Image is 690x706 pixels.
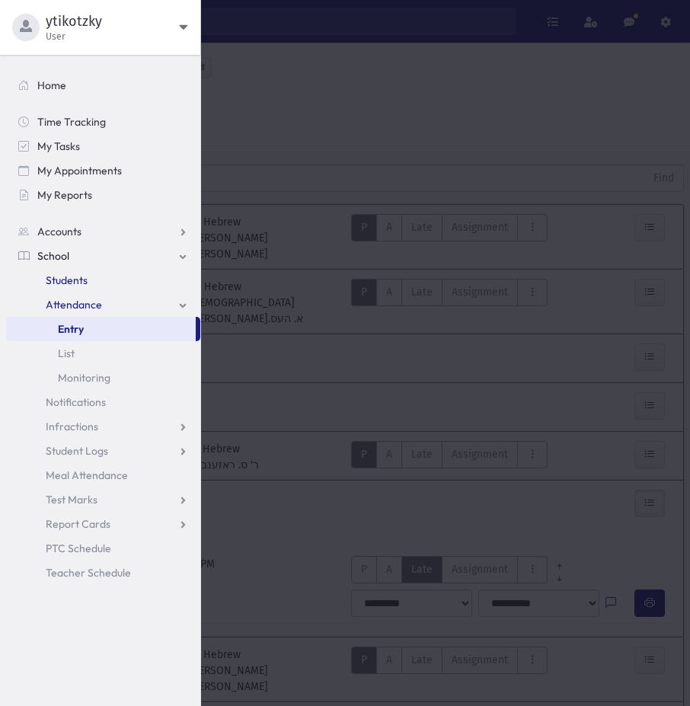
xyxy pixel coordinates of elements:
[6,512,200,536] a: Report Cards
[46,444,108,458] span: Student Logs
[6,561,200,585] a: Teacher Schedule
[37,164,122,177] span: My Appointments
[46,517,110,531] span: Report Cards
[6,73,200,97] a: Home
[37,78,66,92] span: Home
[46,541,111,555] span: PTC Schedule
[46,566,131,580] span: Teacher Schedule
[6,463,200,487] a: Meal Attendance
[6,219,200,244] a: Accounts
[6,183,200,207] a: My Reports
[6,244,200,268] a: School
[6,317,196,341] a: Entry
[58,347,75,360] span: List
[6,439,200,463] a: Student Logs
[37,115,106,129] span: Time Tracking
[46,420,98,433] span: Infractions
[6,292,200,317] a: Attendance
[46,273,88,287] span: Students
[37,249,69,263] span: School
[58,371,110,385] span: Monitoring
[6,158,200,183] a: My Appointments
[6,487,200,512] a: Test Marks
[46,298,102,311] span: Attendance
[46,493,97,506] span: Test Marks
[6,341,200,366] a: List
[58,322,84,336] span: Entry
[6,110,200,134] a: Time Tracking
[6,390,200,414] a: Notifications
[46,395,106,409] span: Notifications
[37,139,80,153] span: My Tasks
[46,30,179,43] span: User
[6,268,200,292] a: Students
[6,366,200,390] a: Monitoring
[37,225,81,238] span: Accounts
[46,468,128,482] span: Meal Attendance
[37,188,92,202] span: My Reports
[6,536,200,561] a: PTC Schedule
[6,134,200,158] a: My Tasks
[6,414,200,439] a: Infractions
[46,12,179,30] span: ytikotzky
